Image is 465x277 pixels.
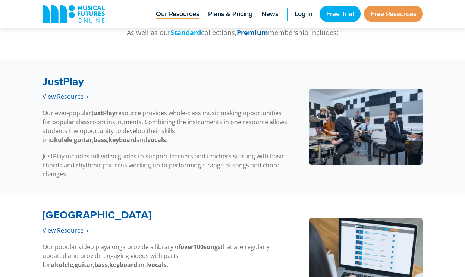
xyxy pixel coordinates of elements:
strong: ukulele [51,261,73,269]
strong: keyboard [109,261,137,269]
strong: over [180,243,194,251]
p: As well as our collections, membership includes: [43,28,423,38]
p: Our popular video playalongs provide a library of that are regularly updated and provide engaging... [43,242,290,269]
p: Our ever-popular resource provides whole-class music making opportunities for popular classroom i... [43,108,290,144]
strong: bass [94,136,107,144]
span: Our Resources [156,9,199,19]
a: [GEOGRAPHIC_DATA] [43,207,151,223]
strong: 100 [194,243,204,251]
a: Free Resources [364,6,423,22]
strong: guitar [74,136,92,144]
p: JustPlay includes full video guides to support learners and teachers starting with basic chords a... [43,152,290,179]
strong: JustPlay [91,109,116,117]
span: Log in [295,9,312,19]
strong: ukulele [50,136,72,144]
span: Plans & Pricing [208,9,252,19]
strong: bass [94,261,108,269]
a: Standard [170,28,201,37]
span: News [261,9,278,19]
strong: vocals [148,261,167,269]
a: Premium [237,28,268,37]
strong: guitar [75,261,93,269]
a: Free Trial [320,6,361,22]
strong: songs [204,243,221,251]
a: View Resource‎‏‏‎ ‎ › [43,92,88,101]
strong: vocals [147,136,166,144]
a: JustPlay [43,73,84,89]
strong: keyboard [109,136,136,144]
a: View Resource‎‏‏‎ ‎ › [43,226,88,235]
